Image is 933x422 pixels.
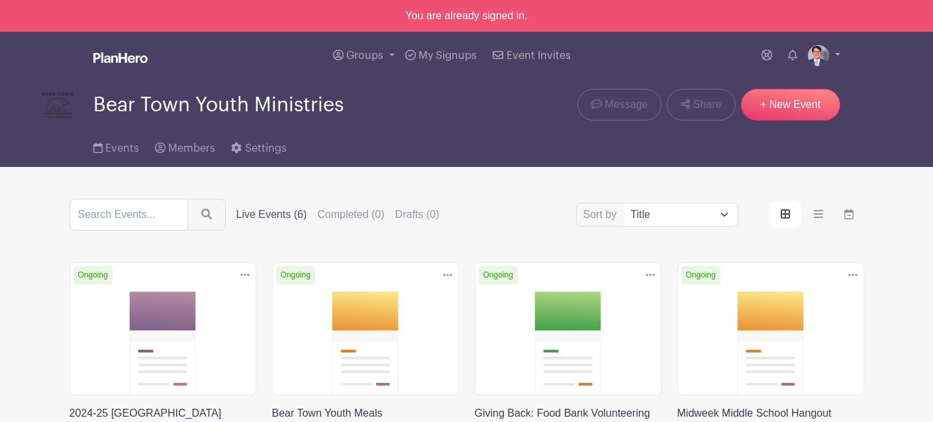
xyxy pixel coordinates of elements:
img: Bear%20Town%20Youth%20Ministries%20Logo.png [38,85,77,125]
img: logo_white-6c42ec7e38ccf1d336a20a19083b03d10ae64f83f12c07503d8b9e83406b4c7d.svg [93,52,148,63]
label: Live Events (6) [236,207,307,223]
span: Settings [245,143,287,154]
a: Events [93,125,139,167]
div: order and view [770,201,864,228]
a: Settings [231,125,286,167]
a: Groups [328,32,400,79]
label: Drafts (0) [395,207,440,223]
label: Sort by [583,207,621,223]
a: Event Invites [487,32,575,79]
div: filters [236,207,440,223]
label: Completed (0) [317,207,384,223]
img: T.%20Moore%20Headshot%202024.jpg [808,45,829,66]
a: Message [577,89,662,121]
span: Events [105,143,139,154]
span: Event Invites [507,50,571,61]
span: Bear Town Youth Ministries [93,94,344,116]
span: Share [693,97,722,113]
span: Groups [346,50,383,61]
a: + New Event [741,89,840,121]
span: Message [605,97,648,113]
a: Share [667,89,735,121]
a: Members [155,125,215,167]
input: Search Events... [70,199,188,231]
span: Members [168,143,215,154]
a: My Signups [400,32,482,79]
span: My Signups [418,50,477,61]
